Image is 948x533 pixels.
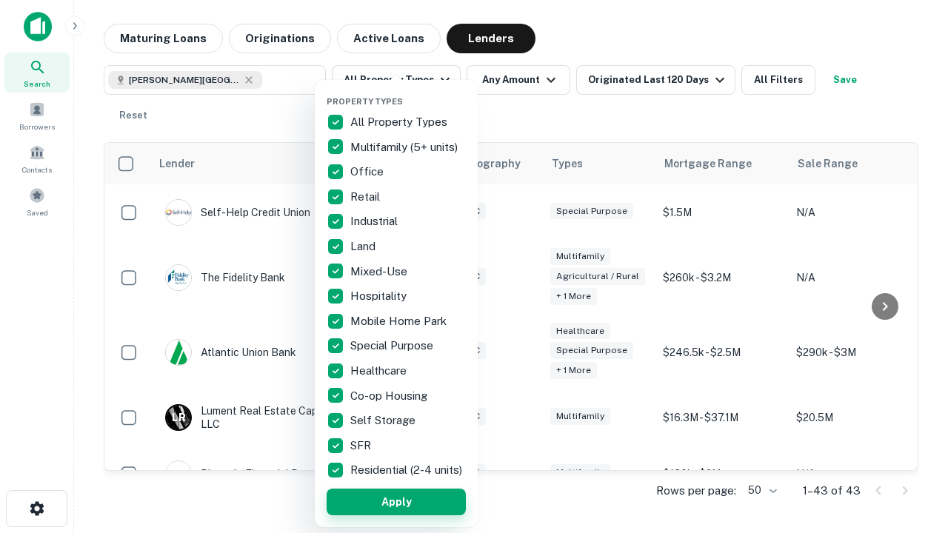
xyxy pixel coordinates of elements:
[350,188,383,206] p: Retail
[350,113,450,131] p: All Property Types
[350,437,374,455] p: SFR
[350,163,387,181] p: Office
[350,263,410,281] p: Mixed-Use
[350,212,401,230] p: Industrial
[350,412,418,429] p: Self Storage
[350,461,465,479] p: Residential (2-4 units)
[350,337,436,355] p: Special Purpose
[350,238,378,255] p: Land
[350,287,410,305] p: Hospitality
[874,367,948,438] iframe: Chat Widget
[327,97,403,106] span: Property Types
[350,387,430,405] p: Co-op Housing
[350,362,410,380] p: Healthcare
[327,489,466,515] button: Apply
[350,312,450,330] p: Mobile Home Park
[350,138,461,156] p: Multifamily (5+ units)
